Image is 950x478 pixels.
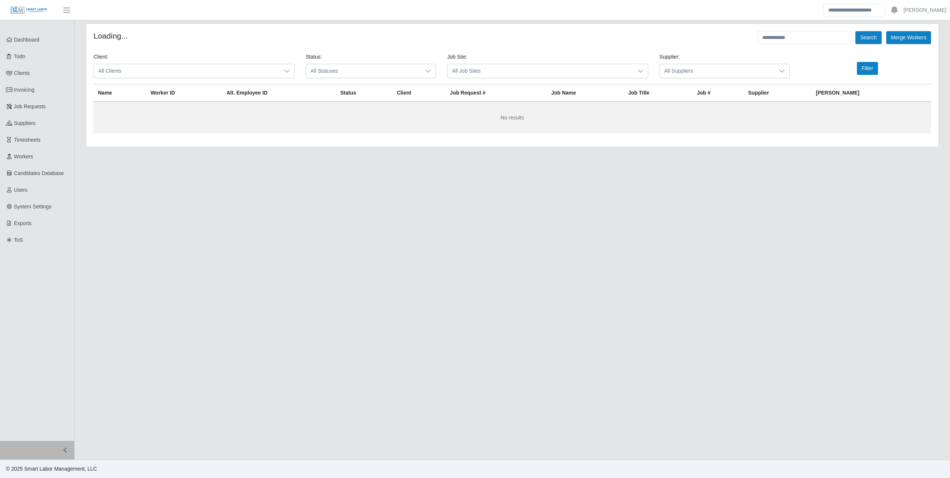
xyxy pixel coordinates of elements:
[14,103,46,109] span: Job Requests
[14,37,40,43] span: Dashboard
[660,64,774,78] span: All Suppliers
[447,53,467,61] label: Job Site:
[14,137,41,143] span: Timesheets
[855,31,881,44] button: Search
[14,187,28,193] span: Users
[336,85,392,102] th: Status
[14,170,64,176] span: Candidates Database
[14,237,23,243] span: ToS
[659,53,680,61] label: Supplier:
[14,70,30,76] span: Clients
[692,85,744,102] th: Job #
[94,85,146,102] th: Name
[904,6,946,14] a: [PERSON_NAME]
[744,85,811,102] th: Supplier
[624,85,692,102] th: Job Title
[14,87,35,93] span: Invoicing
[811,85,931,102] th: [PERSON_NAME]
[14,120,36,126] span: Suppliers
[146,85,222,102] th: Worker ID
[448,64,633,78] span: All Job Sites
[823,4,885,17] input: Search
[14,154,33,159] span: Workers
[857,62,878,75] button: Filter
[14,53,25,59] span: Todo
[306,64,421,78] span: All Statuses
[14,220,32,226] span: Exports
[14,204,52,210] span: System Settings
[94,102,931,133] td: No results
[94,53,108,61] label: Client:
[392,85,445,102] th: Client
[10,6,47,14] img: SLM Logo
[94,64,279,78] span: All Clients
[222,85,336,102] th: Alt. Employee ID
[6,466,97,472] span: © 2025 Smart Labor Management, LLC
[547,85,623,102] th: Job Name
[306,53,322,61] label: Status:
[94,31,128,40] h4: Loading...
[446,85,547,102] th: Job Request #
[886,31,931,44] button: Merge Workers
